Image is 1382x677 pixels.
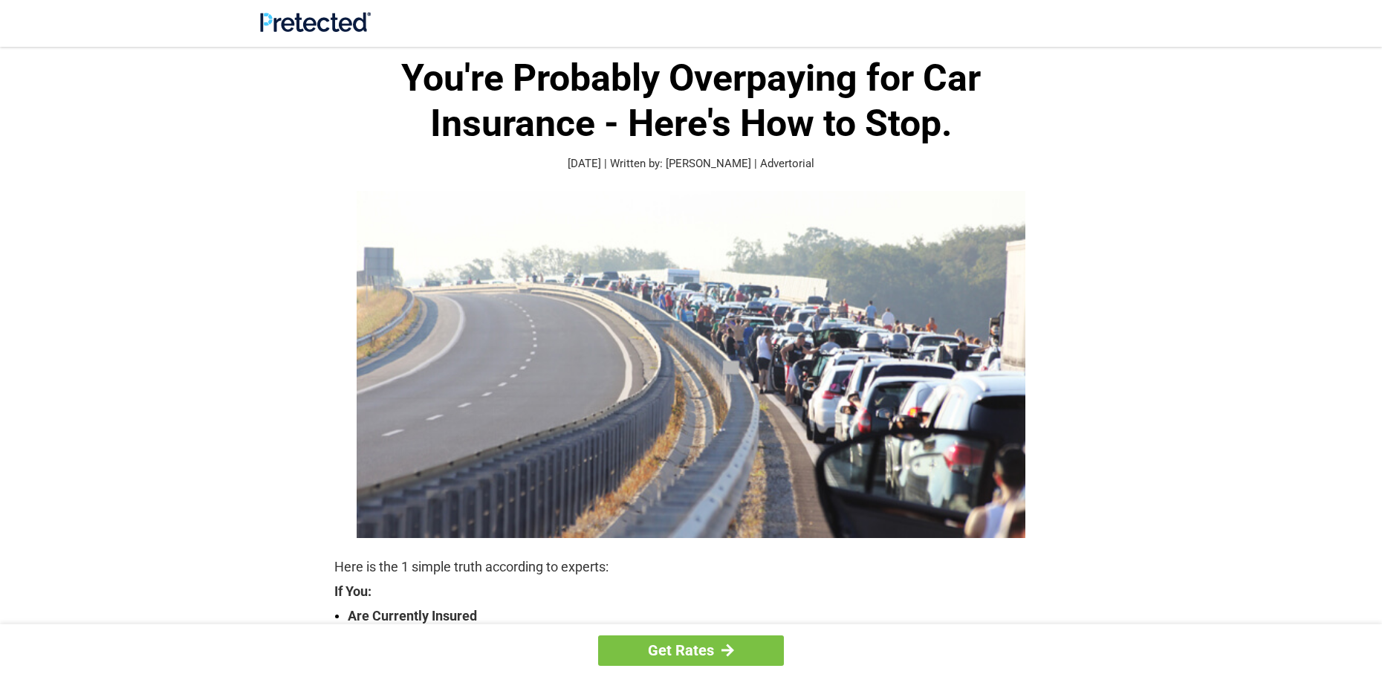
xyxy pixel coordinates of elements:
h1: You're Probably Overpaying for Car Insurance - Here's How to Stop. [334,56,1048,146]
p: [DATE] | Written by: [PERSON_NAME] | Advertorial [334,155,1048,172]
p: Here is the 1 simple truth according to experts: [334,557,1048,577]
img: Site Logo [260,12,371,32]
strong: If You: [334,585,1048,598]
strong: Are Currently Insured [348,606,1048,626]
a: Site Logo [260,21,371,35]
a: Get Rates [598,635,784,666]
